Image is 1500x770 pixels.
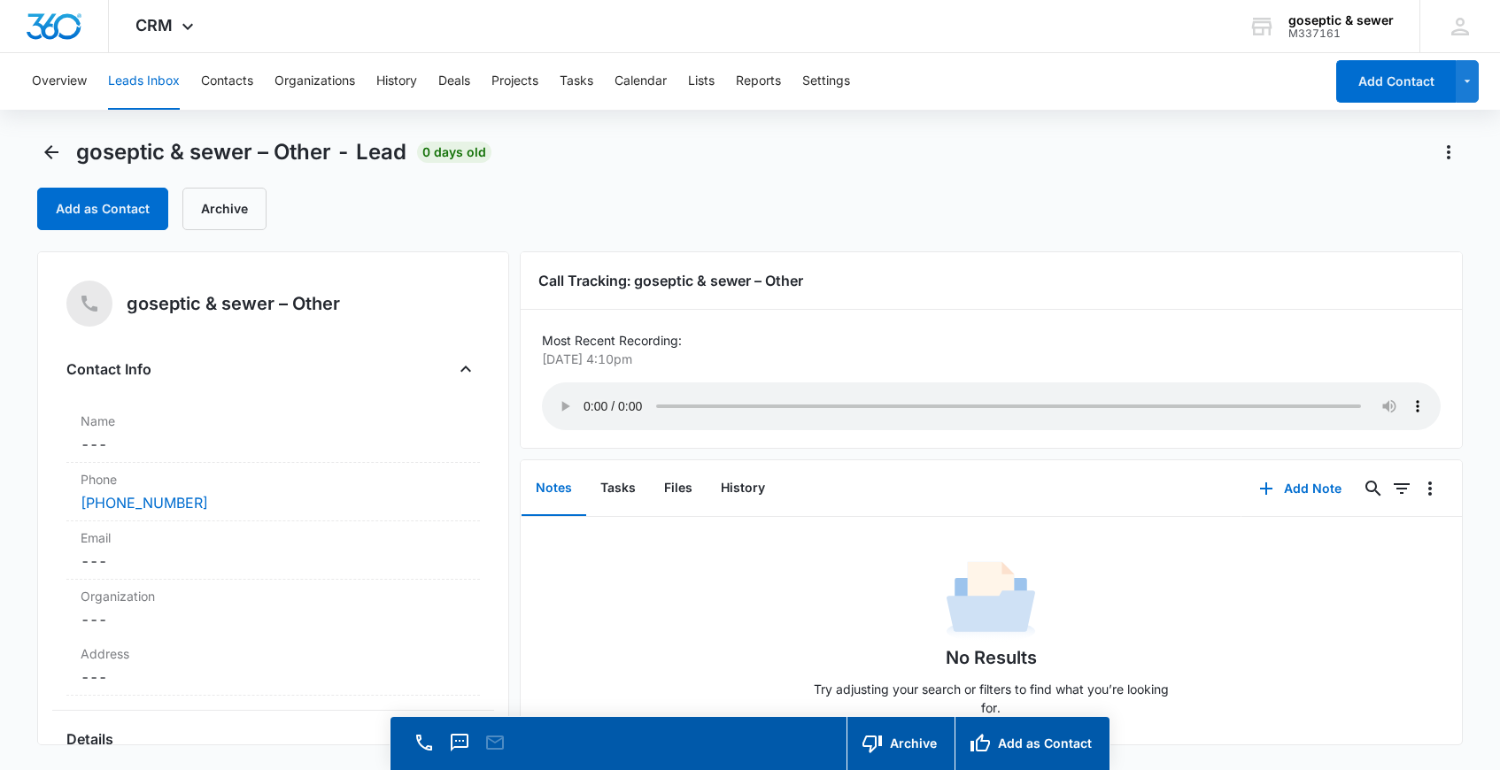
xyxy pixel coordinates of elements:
[201,53,253,110] button: Contacts
[81,434,465,455] dd: ---
[66,728,113,750] h4: Details
[1241,467,1359,510] button: Add Note
[522,461,586,516] button: Notes
[76,139,406,166] span: goseptic & sewer – Other - Lead
[81,666,465,688] dd: ---
[1388,474,1416,503] button: Filters
[1288,27,1394,40] div: account id
[736,53,781,110] button: Reports
[376,53,417,110] button: History
[81,412,465,430] label: Name
[1336,60,1456,103] button: Add Contact
[66,358,151,380] h4: Contact Info
[560,53,593,110] button: Tasks
[946,644,1037,671] h1: No Results
[707,461,779,516] button: History
[438,53,470,110] button: Deals
[586,461,650,516] button: Tasks
[274,53,355,110] button: Organizations
[66,521,479,580] div: Email---
[542,350,1430,368] p: [DATE] 4:10pm
[447,741,472,756] a: Text
[542,382,1441,430] audio: Your browser does not support the audio tag.
[412,741,437,756] a: Call
[615,53,667,110] button: Calendar
[417,142,491,163] span: 0 days old
[182,188,267,230] button: Archive
[650,461,707,516] button: Files
[802,53,850,110] button: Settings
[66,637,479,696] div: Address---
[66,404,479,463] div: Name---
[955,717,1110,770] button: Add as Contact
[37,188,168,230] button: Add as Contact
[66,463,479,521] div: Phone[PHONE_NUMBER]
[538,270,1444,291] h3: Call Tracking: goseptic & sewer – Other
[108,53,180,110] button: Leads Inbox
[81,609,465,630] dd: ---
[847,717,955,770] button: Archive
[32,53,87,110] button: Overview
[1288,13,1394,27] div: account name
[81,587,465,605] label: Organization
[81,528,465,547] label: Email
[81,470,465,489] label: Phone
[135,16,173,35] span: CRM
[412,730,437,755] button: Call
[491,53,538,110] button: Projects
[66,580,479,637] div: Organization---
[452,355,480,383] button: Close
[81,551,465,572] dd: ---
[127,290,340,317] h5: goseptic & sewer – Other
[81,644,465,663] label: Address
[1416,474,1444,503] button: Overflow Menu
[688,53,715,110] button: Lists
[447,730,472,755] button: Text
[37,138,66,166] button: Back
[542,331,1441,350] p: Most Recent Recording:
[805,680,1177,717] p: Try adjusting your search or filters to find what you’re looking for.
[947,556,1035,644] img: No Data
[1359,474,1388,503] button: Search...
[81,492,208,513] a: [PHONE_NUMBER]
[1434,138,1463,166] button: Actions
